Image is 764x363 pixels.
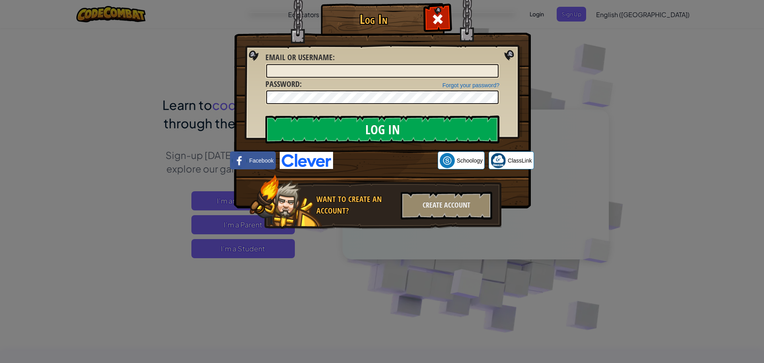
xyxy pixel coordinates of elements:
[265,78,300,89] span: Password
[280,152,333,169] img: clever-logo-blue.png
[491,153,506,168] img: classlink-logo-small.png
[440,153,455,168] img: schoology.png
[323,12,424,26] h1: Log In
[265,78,302,90] label: :
[401,192,492,220] div: Create Account
[457,157,483,165] span: Schoology
[265,116,499,143] input: Log In
[232,153,247,168] img: facebook_small.png
[333,152,438,169] iframe: Sign in with Google Button
[265,52,335,63] label: :
[316,194,396,216] div: Want to create an account?
[265,52,333,63] span: Email or Username
[508,157,532,165] span: ClassLink
[249,157,273,165] span: Facebook
[442,82,499,88] a: Forgot your password?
